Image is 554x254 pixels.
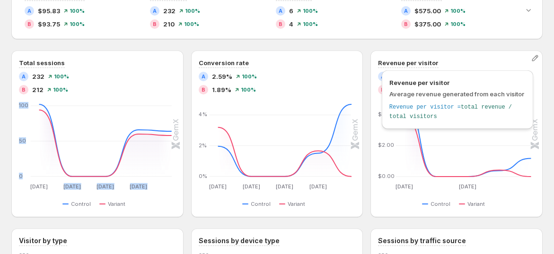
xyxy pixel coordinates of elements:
[289,6,293,16] span: 6
[30,183,48,190] text: [DATE]
[22,87,26,93] h2: B
[404,8,408,14] h2: A
[32,72,44,81] span: 232
[378,142,394,148] text: $2.00
[209,183,227,190] text: [DATE]
[279,21,282,27] h2: B
[251,200,271,208] span: Control
[389,104,461,110] span: Revenue per visitor =
[467,200,485,208] span: Variant
[422,198,454,210] button: Control
[19,173,23,179] text: 0
[288,200,305,208] span: Variant
[19,102,28,109] text: 100
[241,87,256,93] span: 100%
[71,200,91,208] span: Control
[99,198,129,210] button: Variant
[450,8,466,14] span: 100%
[303,8,318,14] span: 100%
[163,6,176,16] span: 232
[378,173,395,179] text: $0.00
[378,236,466,246] h3: Sessions by traffic source
[459,198,489,210] button: Variant
[450,21,466,27] span: 100%
[19,236,67,246] h3: Visitor by type
[63,183,81,190] text: [DATE]
[378,58,439,68] h3: Revenue per visitor
[414,6,441,16] span: $575.00
[97,183,114,190] text: [DATE]
[202,87,205,93] h2: B
[27,8,31,14] h2: A
[108,200,125,208] span: Variant
[431,200,450,208] span: Control
[32,85,44,94] span: 212
[199,142,207,149] text: 2%
[404,21,408,27] h2: B
[459,183,476,190] text: [DATE]
[309,183,327,190] text: [DATE]
[153,8,157,14] h2: A
[199,173,207,179] text: 0%
[279,198,309,210] button: Variant
[53,87,68,93] span: 100%
[27,21,31,27] h2: B
[199,58,249,68] h3: Conversion rate
[279,8,282,14] h2: A
[184,21,199,27] span: 100%
[202,74,205,79] h2: A
[212,72,232,81] span: 2.59%
[522,3,535,17] button: Expand chart
[185,8,200,14] span: 100%
[242,74,257,79] span: 100%
[243,183,260,190] text: [DATE]
[276,183,293,190] text: [DATE]
[289,19,293,29] span: 4
[54,74,69,79] span: 100%
[19,58,65,68] h3: Total sessions
[303,21,318,27] span: 100%
[199,111,207,118] text: 4%
[199,236,280,246] h3: Sessions by device type
[19,137,26,144] text: 50
[212,85,231,94] span: 1.89%
[38,19,60,29] span: $93.75
[389,78,526,87] span: Revenue per visitor
[163,19,175,29] span: 210
[62,198,95,210] button: Control
[22,74,26,79] h2: A
[242,198,274,210] button: Control
[70,21,85,27] span: 100%
[70,8,85,14] span: 100%
[130,183,148,190] text: [DATE]
[153,21,157,27] h2: B
[414,19,441,29] span: $375.00
[389,90,524,98] span: Average revenue generated from each visitor
[396,183,413,190] text: [DATE]
[38,6,60,16] span: $95.83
